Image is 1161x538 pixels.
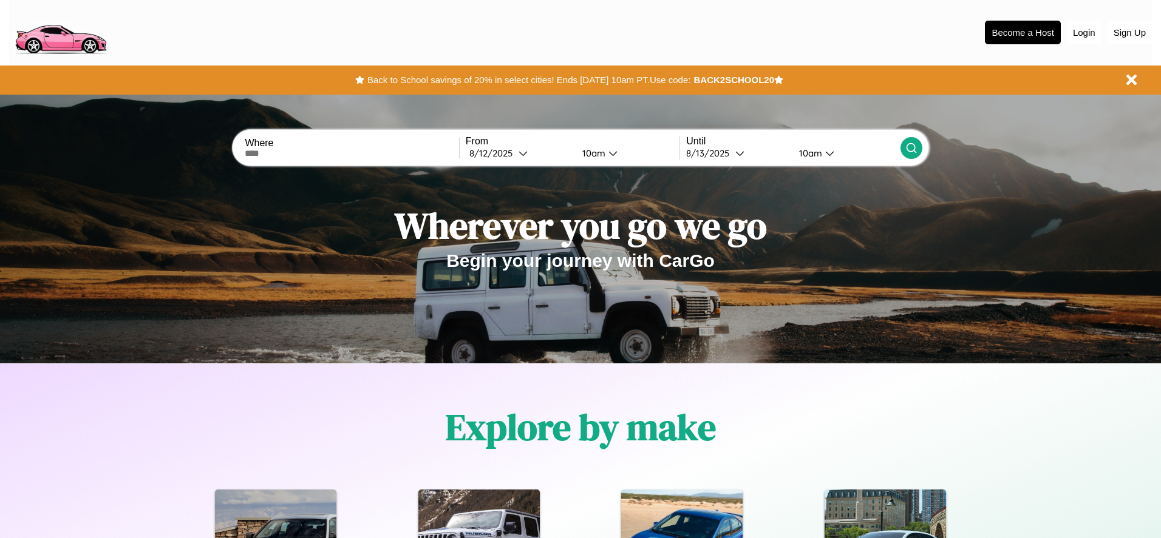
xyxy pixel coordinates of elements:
button: Become a Host [985,21,1061,44]
button: Login [1067,21,1101,44]
div: 10am [793,147,825,159]
label: Where [245,138,458,149]
label: Until [686,136,900,147]
h1: Explore by make [446,402,716,452]
b: BACK2SCHOOL20 [693,75,774,85]
button: Back to School savings of 20% in select cities! Ends [DATE] 10am PT.Use code: [364,72,693,89]
label: From [466,136,679,147]
button: Sign Up [1108,21,1152,44]
button: 8/12/2025 [466,147,573,160]
img: logo [9,6,112,57]
button: 10am [573,147,679,160]
div: 8 / 12 / 2025 [469,147,519,159]
div: 10am [576,147,608,159]
div: 8 / 13 / 2025 [686,147,735,159]
button: 10am [789,147,900,160]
